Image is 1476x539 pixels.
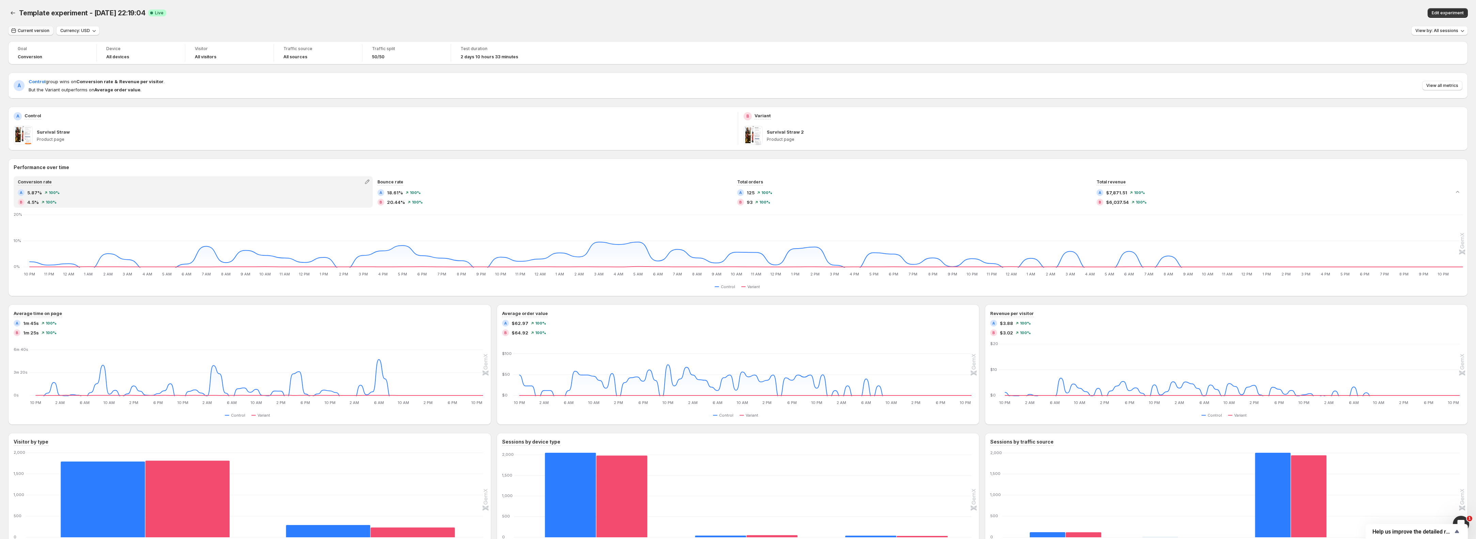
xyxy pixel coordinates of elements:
[502,473,512,478] text: 1,500
[1372,527,1461,536] button: Show survey - Help us improve the detailed report for A/B campaigns
[502,351,512,356] text: $100
[992,331,995,335] h2: B
[1301,272,1310,276] text: 3 PM
[504,331,507,335] h2: B
[202,272,211,276] text: 7 AM
[27,199,39,206] span: 4.5%
[990,367,997,372] text: $10
[502,514,510,519] text: 500
[279,272,290,276] text: 11 AM
[145,453,230,537] rect: Variant 1,812
[992,321,995,325] h2: A
[1144,272,1153,276] text: 7 AM
[1030,516,1066,537] rect: Control 121
[688,400,697,405] text: 2 AM
[596,453,647,537] rect: Variant 1,982
[1372,528,1453,535] span: Help us improve the detailed report for A/B campaigns
[123,272,132,276] text: 3 AM
[791,272,799,276] text: 1 PM
[18,179,52,184] span: Conversion rate
[1099,200,1101,204] h2: B
[37,137,732,142] p: Product page
[594,272,604,276] text: 3 AM
[182,272,191,276] text: 6 AM
[1424,400,1433,405] text: 6 PM
[1124,272,1134,276] text: 6 AM
[990,341,998,346] text: $20
[251,411,273,419] button: Variant
[504,321,507,325] h2: A
[24,272,35,276] text: 10 PM
[14,347,28,352] text: 6m 40s
[14,393,19,398] text: 0s
[740,411,761,419] button: Variant
[1228,411,1249,419] button: Variant
[1066,272,1075,276] text: 3 AM
[1222,272,1232,276] text: 11 AM
[18,45,87,60] a: GoalConversion
[1467,516,1472,521] span: 1
[14,264,20,269] text: 0%
[448,400,457,405] text: 6 PM
[155,10,164,16] span: Live
[761,191,772,195] span: 100%
[1106,189,1127,196] span: $7,871.51
[746,413,758,418] span: Variant
[29,79,46,84] span: Control
[471,400,483,405] text: 10 PM
[29,79,165,84] span: group wins on .
[324,400,336,405] text: 10 PM
[1026,272,1035,276] text: 1 AM
[437,272,446,276] text: 7 PM
[44,272,54,276] text: 11 PM
[46,321,57,325] span: 100%
[19,9,145,17] span: Template experiment - [DATE] 22:19:04
[221,272,231,276] text: 8 AM
[692,272,702,276] text: 8 AM
[837,400,846,405] text: 2 AM
[512,329,528,336] span: $64.92
[1432,10,1464,16] span: Edit experiment
[276,400,285,405] text: 2 PM
[14,438,48,445] h3: Visitor by type
[114,79,118,84] strong: &
[502,493,513,498] text: 1,000
[539,400,549,405] text: 2 AM
[1100,400,1109,405] text: 2 PM
[461,46,530,51] span: Test duration
[936,400,945,405] text: 6 PM
[1099,191,1101,195] h2: A
[410,191,421,195] span: 100%
[869,272,879,276] text: 5 PM
[1122,453,1235,537] g: Email: Control 2,Variant 1
[30,400,41,405] text: 10 PM
[495,272,506,276] text: 10 PM
[339,272,348,276] text: 2 PM
[14,164,1462,171] h2: Performance over time
[370,511,455,537] rect: Variant 232
[1050,400,1060,405] text: 6 AM
[1234,453,1347,537] g: Paid social: Control 2,005,Variant 1,944
[299,272,310,276] text: 12 PM
[1262,272,1271,276] text: 1 PM
[1066,516,1101,537] rect: Variant 119
[14,492,24,497] text: 1,000
[747,199,752,206] span: 93
[712,272,721,276] text: 9 AM
[1000,320,1013,327] span: $3.88
[1136,200,1147,204] span: 100%
[398,400,409,405] text: 10 AM
[14,212,22,217] text: 20%
[1242,272,1253,276] text: 12 PM
[990,513,998,518] text: 500
[461,45,530,60] a: Test duration2 days 10 hours 33 minutes
[908,272,917,276] text: 7 PM
[1097,179,1126,184] span: Total revenue
[106,45,175,60] a: DeviceAll devices
[1020,331,1031,335] span: 100%
[990,393,996,398] text: $0
[1085,272,1095,276] text: 4 AM
[1224,400,1235,405] text: 10 AM
[928,272,937,276] text: 8 PM
[534,272,546,276] text: 12 AM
